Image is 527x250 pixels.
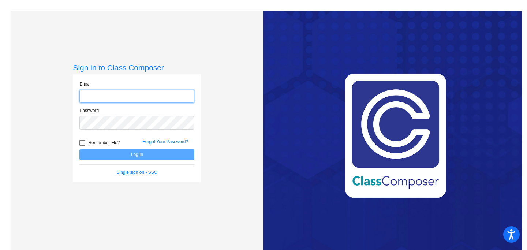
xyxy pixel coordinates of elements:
[73,63,201,72] h3: Sign in to Class Composer
[142,139,188,144] a: Forgot Your Password?
[88,138,120,147] span: Remember Me?
[79,107,99,114] label: Password
[117,170,157,175] a: Single sign on - SSO
[79,149,194,160] button: Log In
[79,81,90,87] label: Email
